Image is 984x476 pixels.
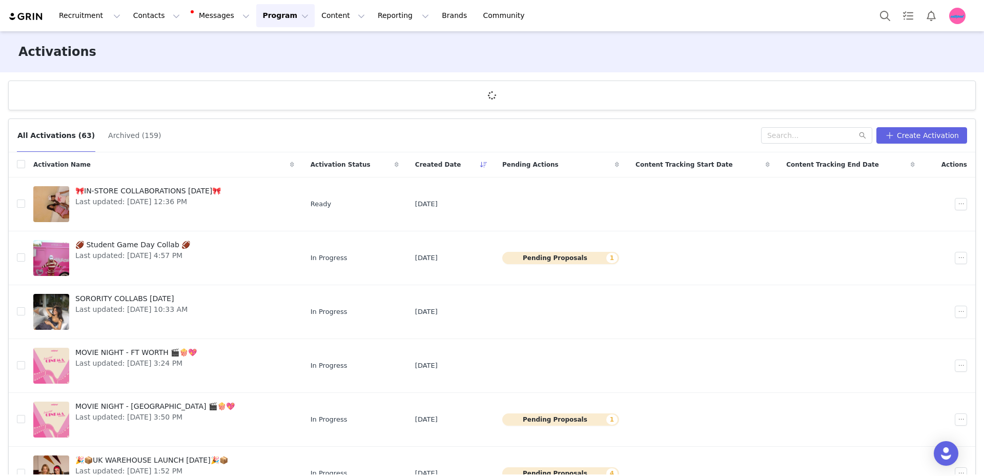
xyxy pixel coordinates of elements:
[18,43,96,61] h3: Activations
[415,253,438,263] span: [DATE]
[127,4,186,27] button: Contacts
[75,401,235,412] span: MOVIE NIGHT - [GEOGRAPHIC_DATA] 🎬🍿💖
[311,253,347,263] span: In Progress
[415,414,438,425] span: [DATE]
[75,347,197,358] span: MOVIE NIGHT - FT WORTH 🎬🍿💖
[477,4,536,27] a: Community
[415,160,461,169] span: Created Date
[33,184,294,225] a: 🎀IN-STORE COLLABORATIONS [DATE]🎀Last updated: [DATE] 12:36 PM
[75,250,190,261] span: Last updated: [DATE] 4:57 PM
[75,304,188,315] span: Last updated: [DATE] 10:33 AM
[75,196,221,207] span: Last updated: [DATE] 12:36 PM
[75,186,221,196] span: 🎀IN-STORE COLLABORATIONS [DATE]🎀
[943,8,976,24] button: Profile
[859,132,866,139] i: icon: search
[75,358,197,369] span: Last updated: [DATE] 3:24 PM
[33,399,294,440] a: MOVIE NIGHT - [GEOGRAPHIC_DATA] 🎬🍿💖Last updated: [DATE] 3:50 PM
[17,127,95,144] button: All Activations (63)
[256,4,315,27] button: Program
[436,4,476,27] a: Brands
[311,307,347,317] span: In Progress
[75,412,235,423] span: Last updated: [DATE] 3:50 PM
[372,4,435,27] button: Reporting
[502,413,619,426] button: Pending Proposals1
[502,252,619,264] button: Pending Proposals1
[897,4,919,27] a: Tasks
[920,4,942,27] button: Notifications
[311,199,331,209] span: Ready
[8,12,44,22] img: grin logo
[33,237,294,279] a: 🏈 Student Game Day Collab 🏈Last updated: [DATE] 4:57 PM
[923,154,975,175] div: Actions
[33,160,91,169] span: Activation Name
[75,293,188,304] span: SORORITY COLLABS [DATE]
[33,291,294,332] a: SORORITY COLLABS [DATE]Last updated: [DATE] 10:33 AM
[187,4,256,27] button: Messages
[415,361,438,371] span: [DATE]
[311,361,347,371] span: In Progress
[33,345,294,386] a: MOVIE NIGHT - FT WORTH 🎬🍿💖Last updated: [DATE] 3:24 PM
[75,455,228,466] span: 🎉📦UK WAREHOUSE LAUNCH [DATE]🎉📦
[761,127,872,144] input: Search...
[949,8,966,24] img: fd1cbe3e-7938-4636-b07e-8de74aeae5d6.jpg
[502,160,559,169] span: Pending Actions
[53,4,127,27] button: Recruitment
[635,160,733,169] span: Content Tracking Start Date
[415,307,438,317] span: [DATE]
[315,4,371,27] button: Content
[75,240,190,250] span: 🏈 Student Game Day Collab 🏈
[108,127,161,144] button: Archived (159)
[876,127,967,144] button: Create Activation
[934,441,958,466] div: Open Intercom Messenger
[311,414,347,425] span: In Progress
[311,160,371,169] span: Activation Status
[874,4,896,27] button: Search
[415,199,438,209] span: [DATE]
[786,160,879,169] span: Content Tracking End Date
